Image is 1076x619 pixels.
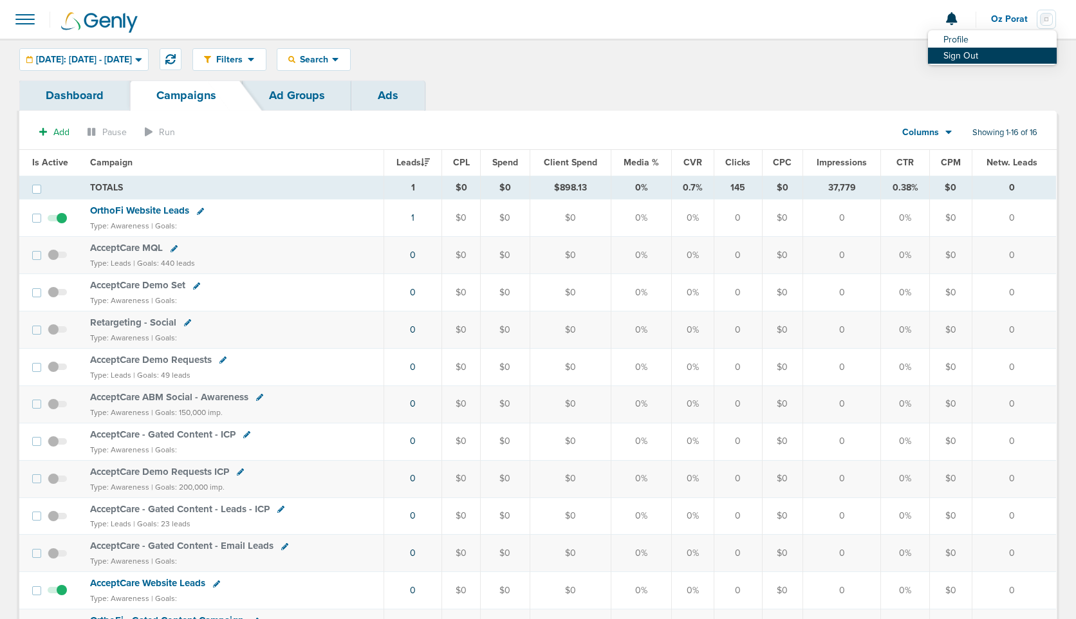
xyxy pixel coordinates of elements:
td: 0 [803,460,881,497]
a: 0 [410,585,416,596]
td: $0 [930,176,972,199]
td: 0 [714,497,762,535]
td: $0 [481,176,530,199]
a: 0 [410,398,416,409]
td: $0 [442,311,481,349]
td: 0 [972,176,1056,199]
td: $0 [930,199,972,237]
td: $0 [530,460,611,497]
td: 0 [972,460,1056,497]
td: 0 [803,199,881,237]
span: Leads [396,157,430,168]
td: $0 [930,460,972,497]
td: 0 [972,572,1056,609]
td: 0% [672,199,714,237]
td: 0 [803,423,881,460]
td: 0 [714,237,762,274]
td: 0 [803,274,881,311]
span: AcceptCare Demo Requests [90,354,212,365]
td: 0% [880,423,929,460]
a: Dashboard [19,80,130,111]
td: $0 [481,237,530,274]
span: Clicks [725,157,750,168]
a: 0 [410,324,416,335]
td: 0% [672,423,714,460]
td: 0 [714,199,762,237]
small: | Goals: 440 leads [133,259,195,268]
td: $0 [762,535,802,572]
small: Type: Leads [90,371,131,380]
span: AcceptCare - Gated Content - ICP [90,429,236,440]
td: 0% [672,311,714,349]
td: 0% [880,237,929,274]
td: $0 [442,348,481,385]
small: | Goals: [151,296,177,305]
td: $0 [442,199,481,237]
td: 0 [714,423,762,460]
small: Type: Awareness [90,408,149,417]
span: Columns [902,126,939,139]
span: CVR [683,157,702,168]
td: $0 [762,237,802,274]
small: Type: Awareness [90,594,149,603]
td: $0 [481,348,530,385]
td: $0 [930,423,972,460]
td: $0 [442,497,481,535]
td: $0 [762,311,802,349]
td: $0 [930,497,972,535]
td: 0% [611,237,672,274]
small: | Goals: 150,000 imp. [151,408,223,417]
td: $0 [762,423,802,460]
td: $0 [530,497,611,535]
span: CTR [896,157,914,168]
a: Ads [351,80,425,111]
td: 0 [972,535,1056,572]
td: 0% [880,348,929,385]
a: Ad Groups [243,80,351,111]
td: 0% [611,176,672,199]
a: 0 [410,473,416,484]
td: 0% [880,572,929,609]
small: Type: Leads [90,519,131,528]
td: $0 [481,311,530,349]
td: $0 [530,237,611,274]
td: 0 [714,460,762,497]
td: 0 [972,497,1056,535]
td: $0 [481,535,530,572]
td: $0 [762,274,802,311]
td: 0% [672,535,714,572]
small: | Goals: 200,000 imp. [151,483,225,492]
td: $0 [481,423,530,460]
td: $0 [930,385,972,423]
button: Add [32,123,77,142]
td: 0 [714,348,762,385]
small: | Goals: [151,557,177,566]
td: $0 [481,460,530,497]
td: 0% [880,535,929,572]
a: 0 [410,287,416,298]
td: 0% [672,572,714,609]
small: | Goals: [151,445,177,454]
td: 0% [611,348,672,385]
td: $0 [442,176,481,199]
span: AcceptCare MQL [90,242,163,254]
small: Type: Awareness [90,333,149,342]
span: AcceptCare - Gated Content - Leads - ICP [90,503,270,515]
td: $0 [530,274,611,311]
td: $0 [762,385,802,423]
td: 0% [672,460,714,497]
td: $0 [762,572,802,609]
td: 0% [611,311,672,349]
td: 0 [972,423,1056,460]
small: Type: Awareness [90,483,149,492]
td: $0 [930,572,972,609]
span: Netw. Leads [987,157,1037,168]
td: $0 [530,348,611,385]
a: Sign Out [928,48,1057,64]
span: Is Active [32,157,68,168]
td: $0 [481,199,530,237]
td: 0% [611,385,672,423]
a: 1 [411,212,414,223]
td: $0 [930,274,972,311]
td: 0% [672,385,714,423]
